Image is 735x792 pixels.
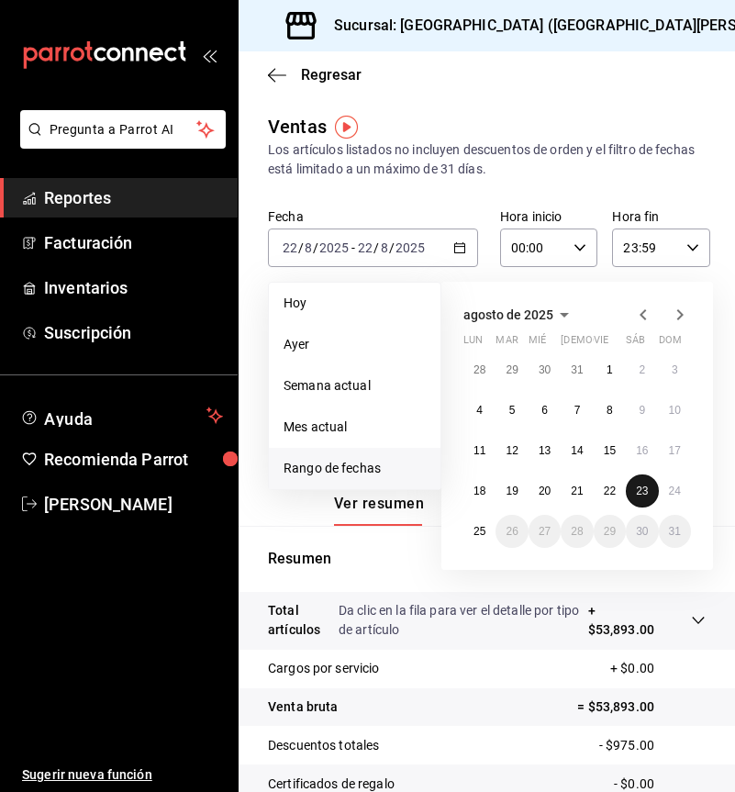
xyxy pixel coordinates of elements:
p: - $975.00 [599,736,706,755]
img: Tooltip marker [335,116,358,139]
abbr: lunes [463,334,483,353]
abbr: 14 de agosto de 2025 [571,444,583,457]
span: / [373,240,379,255]
p: Total artículos [268,601,339,640]
p: Descuentos totales [268,736,379,755]
button: agosto de 2025 [463,304,575,326]
abbr: 2 de agosto de 2025 [639,363,645,376]
p: Resumen [268,548,706,570]
span: agosto de 2025 [463,307,553,322]
abbr: 25 de agosto de 2025 [473,525,485,538]
button: 29 de julio de 2025 [496,353,528,386]
button: 4 de agosto de 2025 [463,394,496,427]
button: 14 de agosto de 2025 [561,434,593,467]
span: Semana actual [284,376,426,396]
span: Ayuda [44,405,199,427]
span: Recomienda Parrot [44,447,223,472]
button: 25 de agosto de 2025 [463,515,496,548]
button: 27 de agosto de 2025 [529,515,561,548]
div: navigation tabs [334,495,563,526]
button: 17 de agosto de 2025 [659,434,691,467]
button: 1 de agosto de 2025 [594,353,626,386]
button: 8 de agosto de 2025 [594,394,626,427]
button: 18 de agosto de 2025 [463,474,496,508]
p: Cargos por servicio [268,659,380,678]
button: 15 de agosto de 2025 [594,434,626,467]
a: Pregunta a Parrot AI [13,133,226,152]
div: Los artículos listados no incluyen descuentos de orden y el filtro de fechas está limitado a un m... [268,140,706,179]
span: Inventarios [44,275,223,300]
abbr: 11 de agosto de 2025 [473,444,485,457]
span: Pregunta a Parrot AI [50,120,197,139]
abbr: 22 de agosto de 2025 [604,485,616,497]
p: + $0.00 [610,659,706,678]
abbr: 21 de agosto de 2025 [571,485,583,497]
abbr: domingo [659,334,682,353]
abbr: 17 de agosto de 2025 [669,444,681,457]
abbr: 28 de agosto de 2025 [571,525,583,538]
button: 5 de agosto de 2025 [496,394,528,427]
abbr: 18 de agosto de 2025 [473,485,485,497]
button: 9 de agosto de 2025 [626,394,658,427]
abbr: 19 de agosto de 2025 [506,485,518,497]
label: Hora fin [612,210,709,223]
span: Sugerir nueva función [22,765,223,785]
abbr: 12 de agosto de 2025 [506,444,518,457]
input: -- [357,240,373,255]
input: ---- [395,240,426,255]
button: 3 de agosto de 2025 [659,353,691,386]
button: 10 de agosto de 2025 [659,394,691,427]
abbr: 15 de agosto de 2025 [604,444,616,457]
span: Reportes [44,185,223,210]
button: 2 de agosto de 2025 [626,353,658,386]
button: 23 de agosto de 2025 [626,474,658,508]
abbr: 30 de julio de 2025 [539,363,551,376]
button: 7 de agosto de 2025 [561,394,593,427]
button: 28 de agosto de 2025 [561,515,593,548]
label: Hora inicio [500,210,597,223]
button: 29 de agosto de 2025 [594,515,626,548]
button: 12 de agosto de 2025 [496,434,528,467]
abbr: 24 de agosto de 2025 [669,485,681,497]
button: 21 de agosto de 2025 [561,474,593,508]
span: / [313,240,318,255]
p: = $53,893.00 [577,697,706,717]
abbr: 3 de agosto de 2025 [672,363,678,376]
abbr: 13 de agosto de 2025 [539,444,551,457]
span: - [351,240,355,255]
abbr: 28 de julio de 2025 [473,363,485,376]
button: Regresar [268,66,362,84]
button: 6 de agosto de 2025 [529,394,561,427]
input: -- [282,240,298,255]
button: Ver resumen [334,495,424,526]
span: Suscripción [44,320,223,345]
span: [PERSON_NAME] [44,492,223,517]
span: Mes actual [284,418,426,437]
abbr: 4 de agosto de 2025 [476,404,483,417]
abbr: 20 de agosto de 2025 [539,485,551,497]
button: 11 de agosto de 2025 [463,434,496,467]
abbr: viernes [594,334,608,353]
button: 30 de julio de 2025 [529,353,561,386]
button: 26 de agosto de 2025 [496,515,528,548]
abbr: 1 de agosto de 2025 [607,363,613,376]
abbr: 10 de agosto de 2025 [669,404,681,417]
abbr: 30 de agosto de 2025 [636,525,648,538]
abbr: 9 de agosto de 2025 [639,404,645,417]
span: Rango de fechas [284,459,426,478]
abbr: martes [496,334,518,353]
span: / [389,240,395,255]
button: 19 de agosto de 2025 [496,474,528,508]
span: Ayer [284,335,426,354]
button: 13 de agosto de 2025 [529,434,561,467]
abbr: 27 de agosto de 2025 [539,525,551,538]
button: 16 de agosto de 2025 [626,434,658,467]
span: Facturación [44,230,223,255]
abbr: 23 de agosto de 2025 [636,485,648,497]
button: 30 de agosto de 2025 [626,515,658,548]
p: Venta bruta [268,697,338,717]
button: 31 de agosto de 2025 [659,515,691,548]
button: open_drawer_menu [202,48,217,62]
abbr: 31 de julio de 2025 [571,363,583,376]
button: 31 de julio de 2025 [561,353,593,386]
